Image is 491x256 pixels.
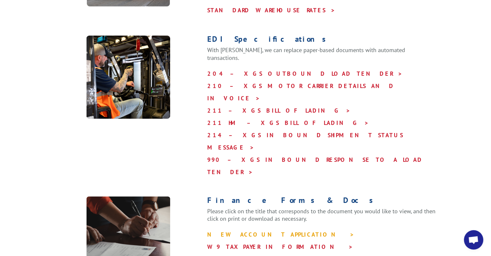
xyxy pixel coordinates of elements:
[207,70,403,77] a: 204 – XGS OUTBOUND LOAD TENDER >
[207,107,351,114] a: 211 – XGS BILL OF LADING >
[207,82,394,102] a: 210 – XGS MOTOR CARRIER DETAILS AND INVOICE >
[207,6,335,14] a: STANDARD WAREHOUSE RATES >
[207,196,437,207] h1: Finance Forms & Docs
[207,35,437,46] h1: EDI Specifications
[207,119,369,127] a: 211 HM – XGS BILL OF LADING >
[464,230,483,250] a: Open chat
[207,131,403,151] a: 214 – XGS INBOUND SHIPMENT STATUS MESSAGE >
[207,231,354,238] a: NEW ACCOUNT APPLICATION >
[207,207,437,229] p: Please click on the title that corresponds to the document you would like to view, and then click...
[207,46,437,68] p: With [PERSON_NAME], we can replace paper-based documents with automated transactions.
[87,35,170,119] img: XpressGlobalSystems_Resources_EDI
[207,156,423,176] a: 990 – XGS INBOUND RESPONSE TO A LOAD TENDER >
[207,243,353,250] a: W9 TAXPAYER INFORMATION >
